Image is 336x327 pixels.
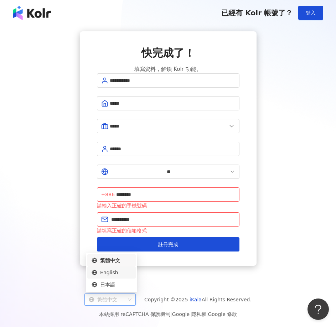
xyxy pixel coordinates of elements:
span: 登入 [306,10,316,16]
span: 填寫資料，解鎖 Kolr 功能。 [134,65,201,73]
span: 本站採用 reCAPTCHA 保護機制 [99,310,237,318]
span: | [206,311,208,317]
img: logo [13,6,51,20]
span: +886 [101,191,115,198]
a: iKala [190,297,202,302]
span: 快完成了！ [141,46,195,61]
span: | [170,311,172,317]
iframe: Help Scout Beacon - Open [307,299,329,320]
button: 註冊完成 [97,237,239,251]
div: 請輸入正確的手機號碼 [97,202,239,209]
span: 註冊完成 [158,242,178,247]
button: 登入 [298,6,323,20]
span: 已經有 Kolr 帳號了？ [221,9,293,17]
div: English [92,269,131,276]
div: 日本語 [92,281,131,289]
a: Google 隱私權 [172,311,206,317]
span: Copyright © 2025 All Rights Reserved. [144,295,252,304]
a: Google 條款 [208,311,237,317]
div: 繁體中文 [92,256,131,264]
div: 繁體中文 [89,294,125,305]
div: 請填寫正確的信箱格式 [97,227,239,234]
